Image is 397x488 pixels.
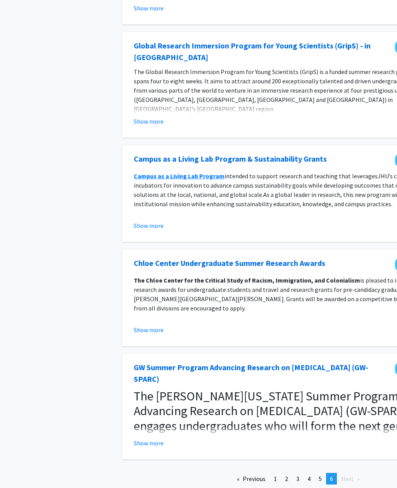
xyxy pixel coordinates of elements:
a: Opens in a new tab [134,40,391,63]
a: Opens in a new tab [134,257,325,269]
button: Show more [134,438,164,448]
iframe: Chat [6,453,33,482]
span: 6 [330,475,333,483]
button: Show more [134,3,164,13]
span: Next [341,475,354,483]
strong: The Chloe Center for the Critical Study of Racism, Immigration, and Colonialism [134,276,360,284]
span: 2 [285,475,288,483]
a: Opens in a new tab [134,362,391,385]
button: Show more [134,325,164,335]
span: 1 [274,475,277,483]
span: intended to support research and teaching that leverages [224,172,378,180]
span: 3 [296,475,299,483]
a: Campus as a Living Lab Program [134,172,224,180]
button: Show more [134,117,164,126]
button: Show more [134,221,164,230]
a: Opens in a new tab [134,153,327,165]
a: Previous page [233,473,269,485]
span: 4 [307,475,311,483]
span: 5 [319,475,322,483]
